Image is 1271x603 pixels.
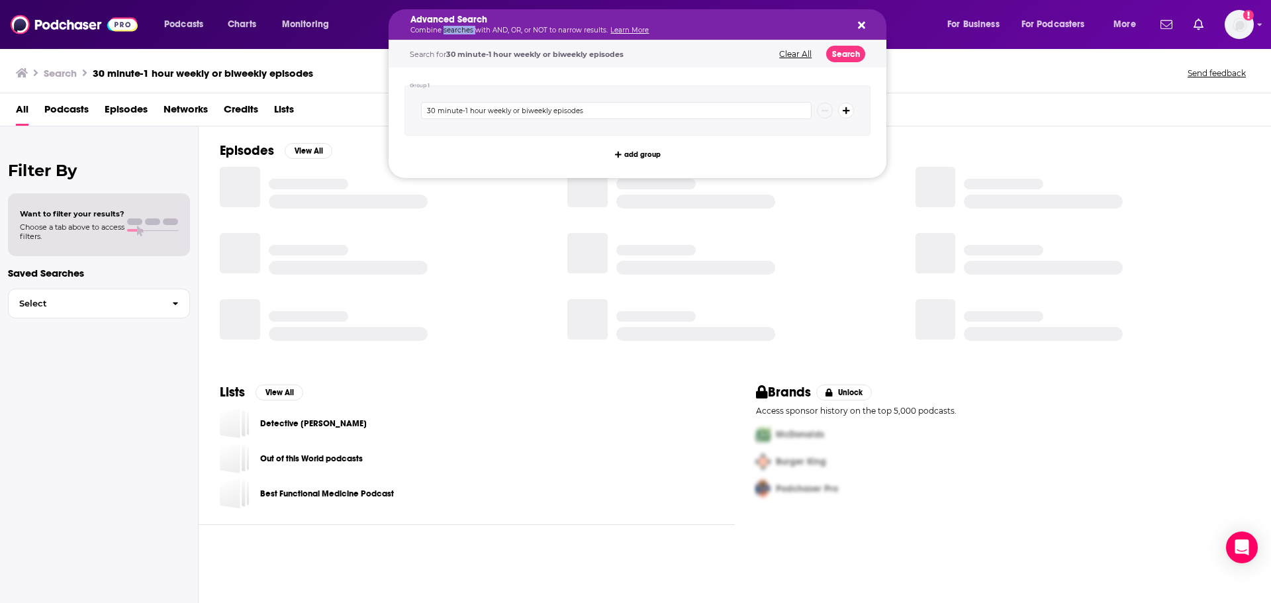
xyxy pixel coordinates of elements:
button: Select [8,289,190,318]
span: For Business [947,15,1000,34]
a: Credits [224,99,258,126]
h3: 30 minute-1 hour weekly or biweekly episodes [93,67,313,79]
button: add group [611,146,665,162]
span: Charts [228,15,256,34]
div: Search podcasts, credits, & more... [401,9,899,40]
a: Show notifications dropdown [1155,13,1178,36]
h3: Search [44,67,77,79]
button: Send feedback [1184,68,1250,79]
h2: Filter By [8,161,190,180]
a: Learn More [610,26,649,34]
a: Best Functional Medicine Podcast [220,479,250,508]
span: Want to filter your results? [20,209,124,218]
span: 30 minute-1 hour weekly or biweekly episodes [446,50,624,59]
h2: Episodes [220,142,274,159]
a: Networks [164,99,208,126]
a: Detective OTR [220,408,250,438]
button: open menu [155,14,220,35]
a: Lists [274,99,294,126]
span: McDonalds [776,429,824,440]
button: View All [256,385,303,400]
h2: Brands [756,384,811,400]
h5: Advanced Search [410,15,843,24]
h2: Lists [220,384,245,400]
button: View All [285,143,332,159]
span: Podchaser Pro [776,483,838,494]
button: Clear All [775,50,816,59]
a: All [16,99,28,126]
button: open menu [1013,14,1104,35]
button: open menu [938,14,1016,35]
span: Monitoring [282,15,329,34]
a: Episodes [105,99,148,126]
a: Out of this World podcasts [220,443,250,473]
a: Show notifications dropdown [1188,13,1209,36]
h4: Group 1 [410,83,430,89]
button: Search [826,46,865,62]
a: Out of this World podcasts [260,451,363,466]
button: open menu [1104,14,1153,35]
p: Saved Searches [8,267,190,279]
svg: Add a profile image [1243,10,1254,21]
button: Show profile menu [1225,10,1254,39]
span: For Podcasters [1021,15,1085,34]
span: Burger King [776,456,826,467]
div: Open Intercom Messenger [1226,532,1258,563]
a: Best Functional Medicine Podcast [260,487,394,501]
span: Logged in as kayschr06 [1225,10,1254,39]
img: First Pro Logo [751,421,776,448]
img: Third Pro Logo [751,475,776,502]
p: Combine searches with AND, OR, or NOT to narrow results. [410,27,843,34]
span: Select [9,299,162,308]
a: Podcasts [44,99,89,126]
img: Second Pro Logo [751,448,776,475]
button: Unlock [816,385,872,400]
a: EpisodesView All [220,142,332,159]
span: add group [624,151,661,158]
img: User Profile [1225,10,1254,39]
input: Type a keyword or phrase... [421,102,812,119]
span: More [1113,15,1136,34]
span: Podcasts [164,15,203,34]
p: Access sponsor history on the top 5,000 podcasts. [756,406,1250,416]
span: Search for [410,50,624,59]
span: Choose a tab above to access filters. [20,222,124,241]
a: Charts [219,14,264,35]
a: ListsView All [220,384,303,400]
img: Podchaser - Follow, Share and Rate Podcasts [11,12,138,37]
a: Detective [PERSON_NAME] [260,416,367,431]
button: open menu [273,14,346,35]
